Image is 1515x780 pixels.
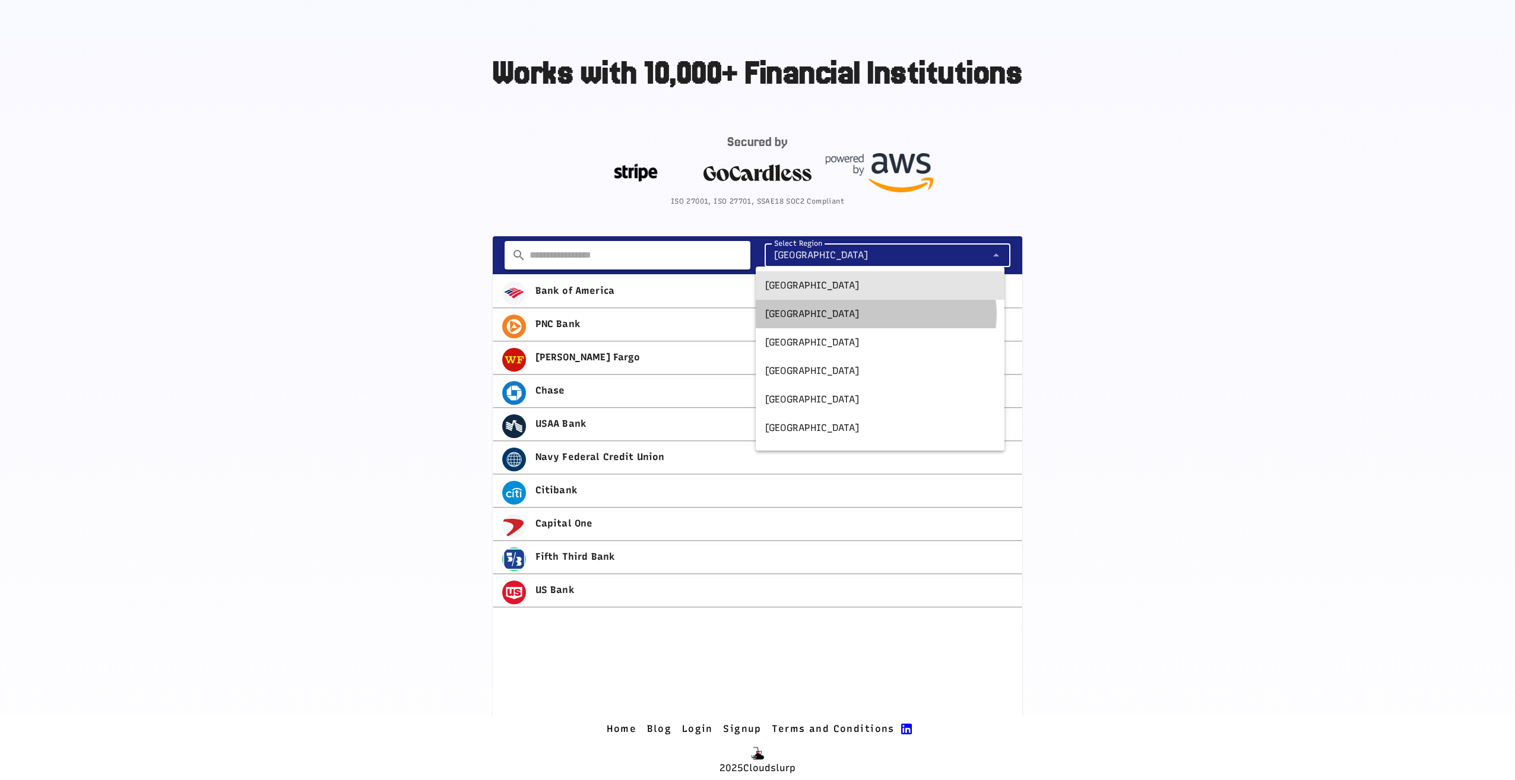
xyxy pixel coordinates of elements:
[535,284,1013,298] strong: Bank of America
[765,449,995,464] div: [GEOGRAPHIC_DATA]
[535,317,1013,331] strong: PNC Bank
[765,278,995,293] div: [GEOGRAPHIC_DATA]
[771,721,895,736] a: Terms and Conditions
[535,383,1013,398] strong: Chase
[765,335,995,350] div: [GEOGRAPHIC_DATA]
[727,135,788,149] span: Secured by
[535,450,1013,464] strong: Navy Federal Credit Union
[765,364,995,378] div: [GEOGRAPHIC_DATA]
[535,550,1013,564] strong: Fifth Third Bank
[765,392,995,407] div: [GEOGRAPHIC_DATA]
[535,417,1013,431] strong: USAA Bank
[535,350,1013,364] strong: [PERSON_NAME] Fargo
[671,197,844,205] span: ISO 27001, ISO 27701, SSAE18 SOC2 Compliant
[606,721,636,736] a: Home
[720,761,795,775] div: 2025
[582,152,689,194] img: stripe.png
[535,583,1013,597] strong: US Bank
[774,248,869,262] span: [GEOGRAPHIC_DATA]
[826,152,933,194] img: powered-by-aws.png
[722,721,762,736] a: Signup
[703,152,811,194] img: gocardless.svg
[681,721,713,736] a: Login
[765,421,995,435] div: [GEOGRAPHIC_DATA]
[646,721,671,736] a: Blog
[535,516,1013,531] strong: Capital One
[765,307,995,321] div: [GEOGRAPHIC_DATA]
[743,762,795,773] span: Cloudslurp
[750,746,765,760] img: cloudslurp1.png
[493,55,1023,90] h1: Works with 10,000+ Financial Institutions
[535,483,1013,497] strong: Citibank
